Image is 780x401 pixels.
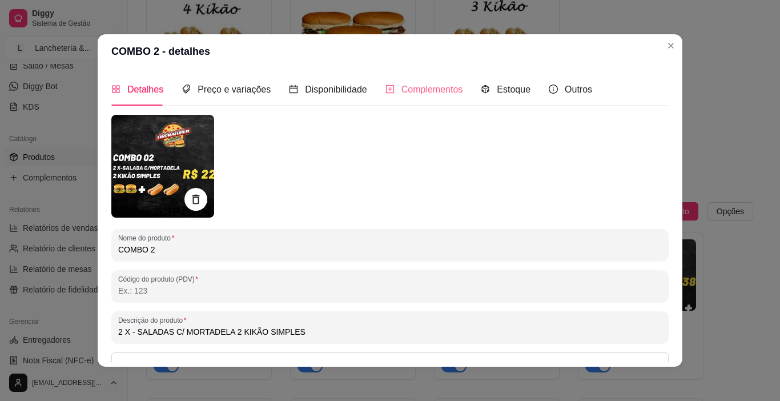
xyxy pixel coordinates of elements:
[118,233,178,243] label: Nome do produto
[385,85,395,94] span: plus-square
[182,85,191,94] span: tags
[118,326,662,338] input: Descrição do produto
[111,85,120,94] span: appstore
[118,285,662,296] input: Código do produto (PDV)
[401,85,463,94] span: Complementos
[662,37,680,55] button: Close
[549,85,558,94] span: info-circle
[198,85,271,94] span: Preço e variações
[497,85,530,94] span: Estoque
[118,274,202,284] label: Código do produto (PDV)
[111,115,214,217] img: produto
[565,85,592,94] span: Outros
[118,315,190,325] label: Descrição do produto
[305,85,367,94] span: Disponibilidade
[118,244,662,255] input: Nome do produto
[289,85,298,94] span: calendar
[98,34,682,69] header: COMBO 2 - detalhes
[481,85,490,94] span: code-sandbox
[127,85,163,94] span: Detalhes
